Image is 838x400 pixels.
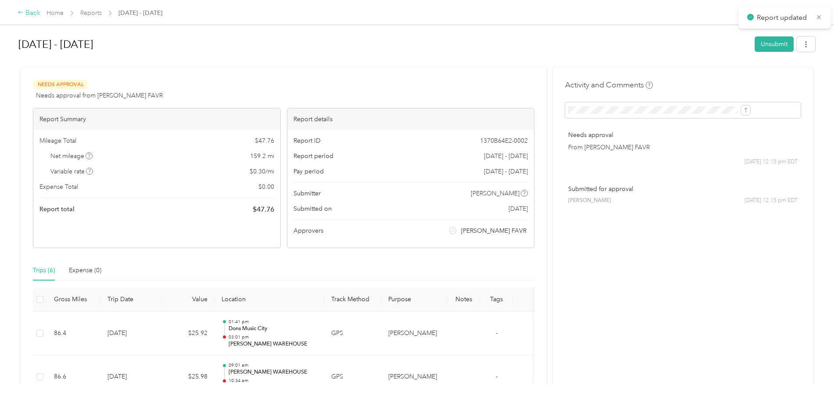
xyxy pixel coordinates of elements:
[294,189,321,198] span: Submitter
[229,378,317,384] p: 10:34 am
[47,9,64,17] a: Home
[381,312,447,356] td: Acosta
[100,312,162,356] td: [DATE]
[229,368,317,376] p: [PERSON_NAME] WAREHOUSE
[69,266,101,275] div: Expense (0)
[294,151,333,161] span: Report period
[229,362,317,368] p: 09:01 am
[496,373,498,380] span: -
[447,288,480,312] th: Notes
[484,151,528,161] span: [DATE] - [DATE]
[287,108,534,130] div: Report details
[496,329,498,337] span: -
[39,182,78,191] span: Expense Total
[294,167,324,176] span: Pay period
[294,136,321,145] span: Report ID
[757,12,809,23] p: Report updated
[50,167,93,176] span: Variable rate
[162,288,215,312] th: Value
[461,226,526,235] span: [PERSON_NAME] FAVR
[745,197,798,205] span: [DATE] 12:15 pm EDT
[50,151,93,161] span: Net mileage
[745,158,798,166] span: [DATE] 12:15 pm EDT
[33,266,55,275] div: Trips (6)
[229,340,317,348] p: [PERSON_NAME] WAREHOUSE
[381,355,447,399] td: Acosta
[255,136,274,145] span: $ 47.76
[80,9,102,17] a: Reports
[480,288,513,312] th: Tags
[250,151,274,161] span: 159.2 mi
[568,197,611,205] span: [PERSON_NAME]
[789,351,838,400] iframe: Everlance-gr Chat Button Frame
[47,288,100,312] th: Gross Miles
[480,136,528,145] span: 1370B64E2-0002
[18,34,748,55] h1: Aug 16 - 31, 2025
[47,355,100,399] td: 86.6
[484,167,528,176] span: [DATE] - [DATE]
[162,312,215,356] td: $25.92
[33,79,88,90] span: Needs Approval
[294,226,323,235] span: Approvers
[36,91,163,100] span: Needs approval from [PERSON_NAME] FAVR
[229,325,317,333] p: Dons Music City
[324,312,381,356] td: GPS
[162,355,215,399] td: $25.98
[471,189,519,198] span: [PERSON_NAME]
[294,204,332,213] span: Submitted on
[568,130,798,140] p: Needs approval
[47,312,100,356] td: 86.4
[18,8,40,18] div: Back
[229,334,317,340] p: 03:01 pm
[755,36,794,52] button: Unsubmit
[100,355,162,399] td: [DATE]
[118,8,162,18] span: [DATE] - [DATE]
[100,288,162,312] th: Trip Date
[509,204,528,213] span: [DATE]
[39,205,75,214] span: Report total
[253,204,274,215] span: $ 47.76
[250,167,274,176] span: $ 0.30 / mi
[33,108,280,130] div: Report Summary
[229,384,317,392] p: LOWES FOODS CO
[39,136,76,145] span: Mileage Total
[324,355,381,399] td: GPS
[215,288,324,312] th: Location
[258,182,274,191] span: $ 0.00
[568,143,798,152] p: From [PERSON_NAME] FAVR
[381,288,447,312] th: Purpose
[229,319,317,325] p: 01:41 pm
[568,184,798,194] p: Submitted for approval
[565,79,653,90] h4: Activity and Comments
[324,288,381,312] th: Track Method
